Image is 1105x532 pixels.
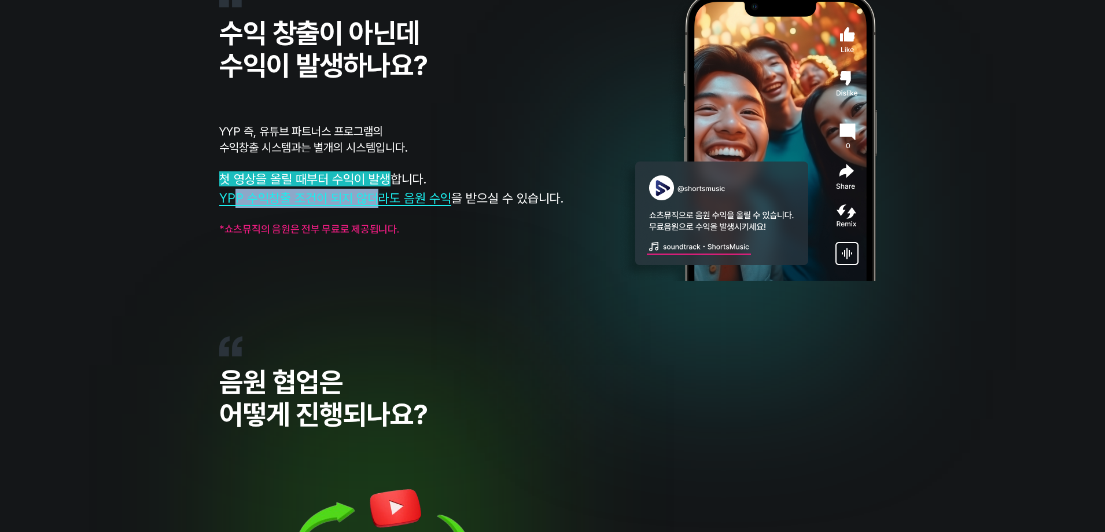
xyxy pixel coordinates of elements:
[451,190,563,206] span: 을 받으실 수 있습니다.
[219,190,451,206] span: YPP 수익창출 조건이 되지 않더라도 음원 수익
[219,17,619,82] h3: 수익 창출이 아닌데 수익이 발생하나요?
[391,171,426,186] span: 합니다.
[219,222,619,237] p: *쇼츠뮤직의 음원은 전부 무료로 제공됩니다.
[219,123,619,156] p: YYP 즉, 유튜브 파트너스 프로그램의 수익창출 시스템과는 별개의 시스템입니다.
[219,171,391,186] span: 첫 영상을 올릴 때부터 수익이 발생
[219,366,886,431] h3: 음원 협업은 어떻게 진행되나요?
